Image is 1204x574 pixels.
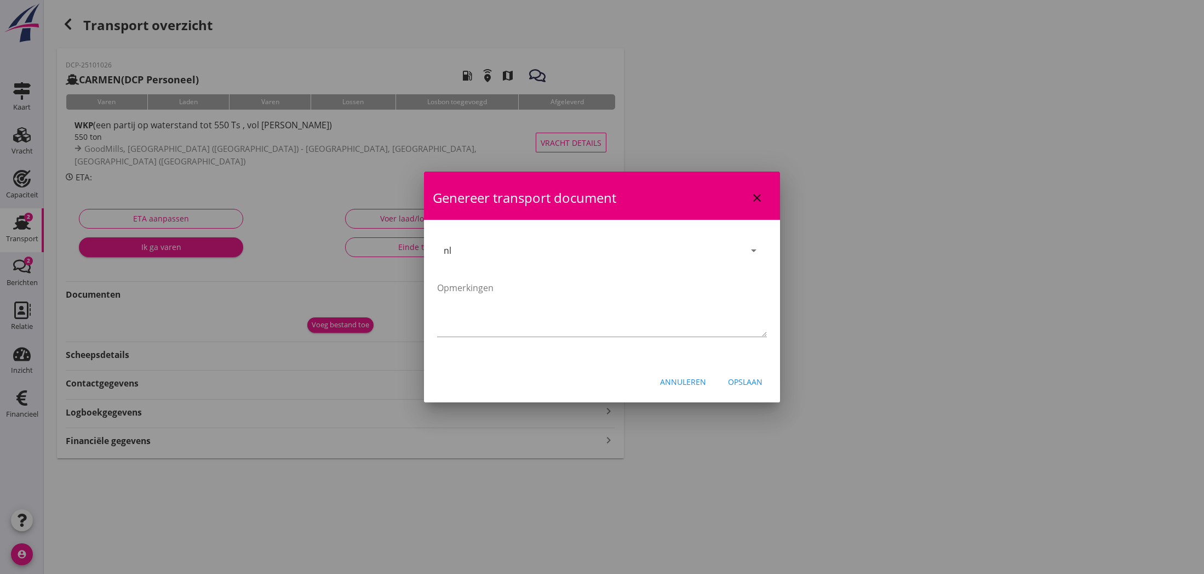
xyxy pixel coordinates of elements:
button: Opslaan [719,372,771,391]
i: close [750,191,764,204]
div: Genereer transport document [424,172,780,220]
i: arrow_drop_down [747,244,760,257]
div: nl [444,246,451,255]
div: Annuleren [660,376,706,388]
textarea: Opmerkingen [437,279,767,337]
button: Annuleren [651,372,715,391]
div: Opslaan [728,376,762,388]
